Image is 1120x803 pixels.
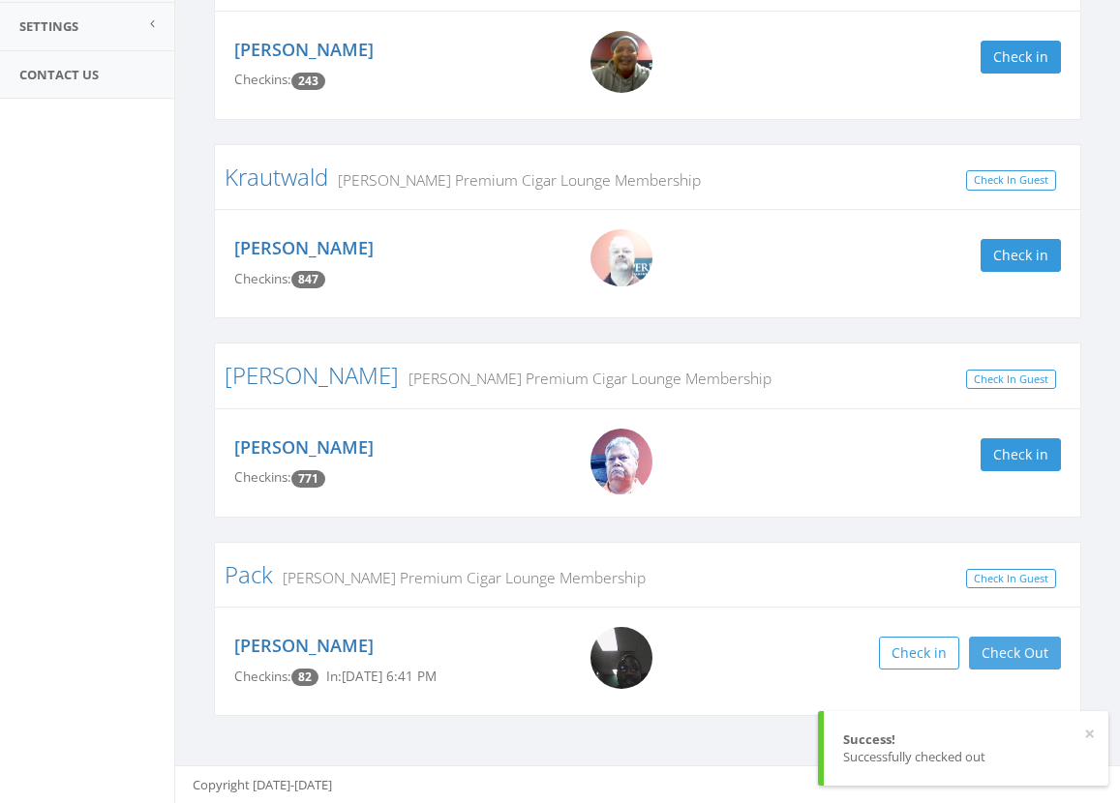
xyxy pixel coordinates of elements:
[966,170,1056,191] a: Check In Guest
[399,368,772,389] small: [PERSON_NAME] Premium Cigar Lounge Membership
[590,229,652,286] img: WIN_20200824_14_20_23_Pro.jpg
[291,73,325,90] span: Checkin count
[291,669,318,686] span: Checkin count
[234,236,374,259] a: [PERSON_NAME]
[969,637,1061,669] button: Check Out
[966,370,1056,390] a: Check In Guest
[981,438,1061,471] button: Check in
[326,668,437,685] span: In: [DATE] 6:41 PM
[225,359,399,391] a: [PERSON_NAME]
[590,627,652,689] img: Rick_Pack.png
[291,271,325,288] span: Checkin count
[19,17,78,35] span: Settings
[328,169,701,191] small: [PERSON_NAME] Premium Cigar Lounge Membership
[843,748,1089,766] div: Successfully checked out
[981,239,1061,272] button: Check in
[234,270,291,287] span: Checkins:
[225,161,328,193] a: Krautwald
[1084,725,1095,744] button: ×
[234,38,374,61] a: [PERSON_NAME]
[291,470,325,488] span: Checkin count
[590,429,652,494] img: Big_Mike.jpg
[843,730,1089,749] div: Success!
[966,569,1056,589] a: Check In Guest
[234,634,374,657] a: [PERSON_NAME]
[234,468,291,486] span: Checkins:
[234,71,291,88] span: Checkins:
[590,31,652,93] img: Keith_Johnson.png
[981,41,1061,74] button: Check in
[879,637,959,669] button: Check in
[225,558,273,590] a: Pack
[234,435,374,459] a: [PERSON_NAME]
[19,66,99,83] span: Contact Us
[234,668,291,685] span: Checkins:
[273,567,646,588] small: [PERSON_NAME] Premium Cigar Lounge Membership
